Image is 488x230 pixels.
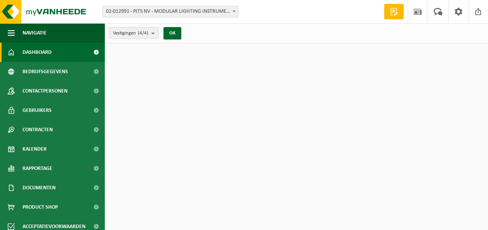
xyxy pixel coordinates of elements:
[23,197,58,217] span: Product Shop
[23,62,68,81] span: Bedrijfsgegevens
[163,27,181,39] button: OK
[109,27,159,39] button: Vestigingen(4/4)
[103,6,238,17] span: 02-012991 - PITS NV - MODULAR LIGHTING INSTRUMENTS - RUMBEKE
[23,159,52,178] span: Rapportage
[23,178,56,197] span: Documenten
[23,43,52,62] span: Dashboard
[23,81,68,101] span: Contactpersonen
[102,6,238,17] span: 02-012991 - PITS NV - MODULAR LIGHTING INSTRUMENTS - RUMBEKE
[113,27,148,39] span: Vestigingen
[23,23,47,43] span: Navigatie
[23,139,47,159] span: Kalender
[138,31,148,36] count: (4/4)
[23,101,52,120] span: Gebruikers
[23,120,53,139] span: Contracten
